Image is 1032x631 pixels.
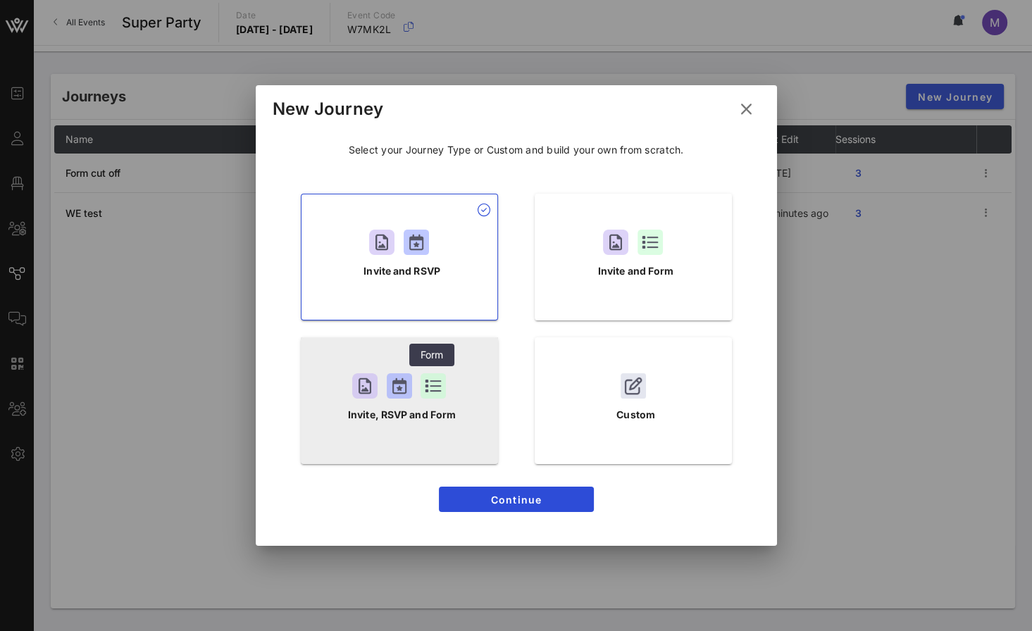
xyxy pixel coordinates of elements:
p: Select your Journey Type or Custom and build your own from scratch. [349,143,684,157]
p: Custom [616,407,655,423]
button: Continue [439,487,594,512]
p: Invite and RSVP [363,263,440,279]
p: Invite and Form [598,263,674,279]
p: Invite, RSVP and Form [348,407,456,423]
div: New Journey [273,99,384,120]
span: Continue [450,494,583,506]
